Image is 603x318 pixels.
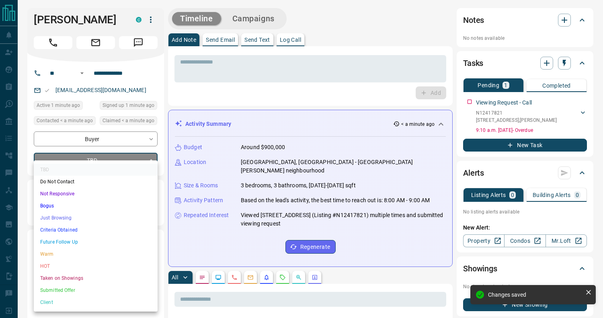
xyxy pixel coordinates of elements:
li: Submitted Offer [34,284,158,296]
li: Client [34,296,158,308]
li: Taken on Showings [34,272,158,284]
li: Warm [34,248,158,260]
li: HOT [34,260,158,272]
li: Bogus [34,200,158,212]
li: Do Not Contact [34,176,158,188]
li: Criteria Obtained [34,224,158,236]
li: Future Follow Up [34,236,158,248]
li: Just Browsing [34,212,158,224]
li: Not Responsive [34,188,158,200]
div: Changes saved [488,291,582,298]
